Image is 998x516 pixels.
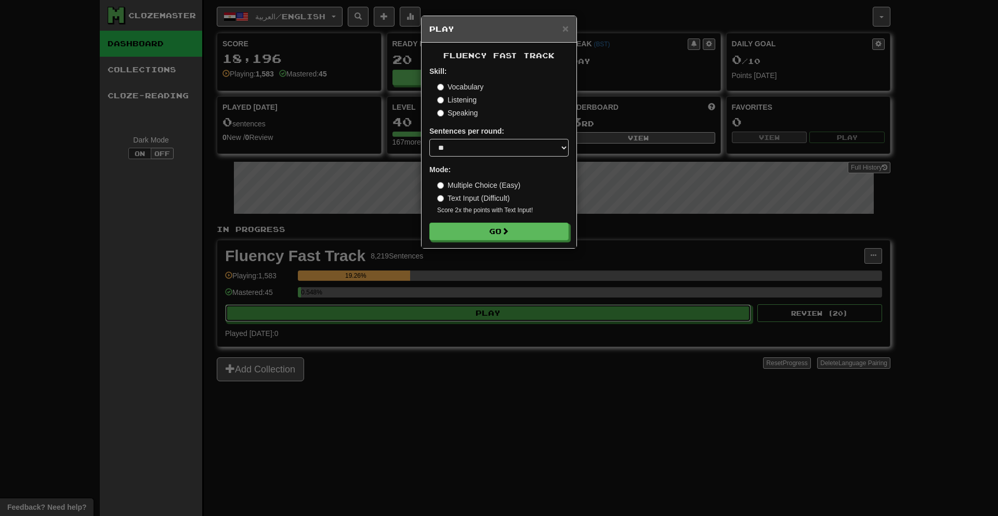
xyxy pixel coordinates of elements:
[429,24,569,34] h5: Play
[429,67,447,75] strong: Skill:
[562,23,569,34] button: Close
[437,95,477,105] label: Listening
[437,97,444,104] input: Listening
[437,206,569,215] small: Score 2x the points with Text Input !
[437,82,483,92] label: Vocabulary
[437,182,444,189] input: Multiple Choice (Easy)
[437,195,444,202] input: Text Input (Difficult)
[429,165,451,174] strong: Mode:
[437,108,478,118] label: Speaking
[429,223,569,240] button: Go
[562,22,569,34] span: ×
[437,180,520,190] label: Multiple Choice (Easy)
[443,51,555,60] span: Fluency Fast Track
[429,126,504,136] label: Sentences per round:
[437,193,510,203] label: Text Input (Difficult)
[437,110,444,117] input: Speaking
[437,84,444,91] input: Vocabulary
